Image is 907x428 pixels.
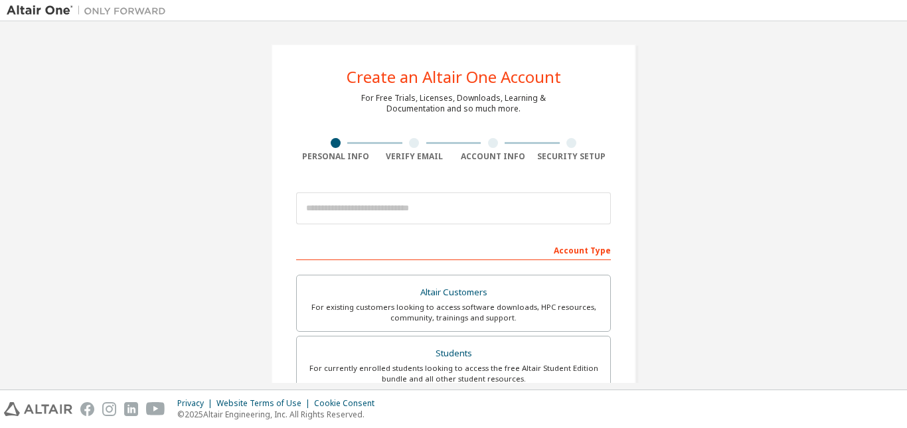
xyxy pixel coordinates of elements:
[102,402,116,416] img: instagram.svg
[124,402,138,416] img: linkedin.svg
[305,344,602,363] div: Students
[80,402,94,416] img: facebook.svg
[177,398,216,409] div: Privacy
[4,402,72,416] img: altair_logo.svg
[177,409,382,420] p: © 2025 Altair Engineering, Inc. All Rights Reserved.
[7,4,173,17] img: Altair One
[533,151,612,162] div: Security Setup
[314,398,382,409] div: Cookie Consent
[347,69,561,85] div: Create an Altair One Account
[375,151,454,162] div: Verify Email
[305,363,602,384] div: For currently enrolled students looking to access the free Altair Student Edition bundle and all ...
[216,398,314,409] div: Website Terms of Use
[305,302,602,323] div: For existing customers looking to access software downloads, HPC resources, community, trainings ...
[305,283,602,302] div: Altair Customers
[296,151,375,162] div: Personal Info
[361,93,546,114] div: For Free Trials, Licenses, Downloads, Learning & Documentation and so much more.
[296,239,611,260] div: Account Type
[146,402,165,416] img: youtube.svg
[453,151,533,162] div: Account Info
